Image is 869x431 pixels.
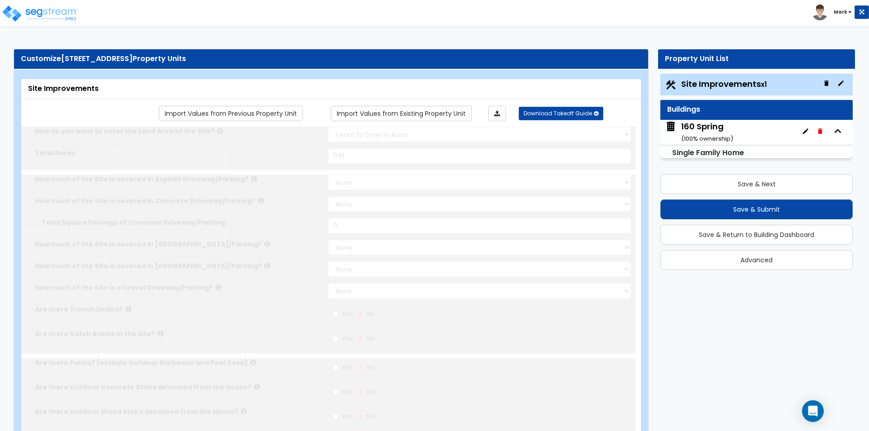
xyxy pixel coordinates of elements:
i: click for more info! [258,197,264,204]
input: No [358,387,363,397]
i: click for more info! [217,128,223,134]
label: Total Acres: [35,148,321,157]
span: No [367,363,375,372]
div: Customize Property Units [21,54,641,64]
small: x1 [761,80,767,89]
i: click for more info! [264,241,270,247]
span: Yes [342,334,353,343]
img: Construction.png [665,79,677,91]
a: Import the dynamic attribute values from existing properties. [331,106,472,121]
button: Save & Next [660,174,853,194]
input: Yes [333,387,339,397]
i: click for more info! [254,384,260,390]
span: Site Improvements [681,78,767,90]
b: Mark [834,9,847,15]
a: Import the dynamic attributes value through Excel sheet [488,106,506,121]
span: No [367,309,375,318]
small: Single Family Home [672,147,744,158]
button: Save & Return to Building Dashboard [660,225,853,245]
label: Are there Catch Basins in the Site? [35,329,321,338]
div: 160 Spring [681,121,733,144]
span: No [367,334,375,343]
input: No [358,334,363,344]
small: ( 100 % ownership) [681,134,733,143]
i: click for more info! [158,330,163,337]
input: Yes [333,412,339,422]
span: Yes [342,412,353,421]
a: Import the dynamic attribute values from previous properties. [159,106,303,121]
i: click for more info! [250,359,256,366]
div: Open Intercom Messenger [802,400,824,422]
button: Download Takeoff Guide [519,107,603,120]
span: [STREET_ADDRESS] [61,53,133,64]
label: How much of the Site is a Gravel Driveway/Parking? [35,283,321,292]
img: avatar.png [812,5,828,20]
label: Are there Outdoor Wood Stairs detached from the House? [35,407,321,416]
div: Buildings [667,104,846,115]
i: click for more info! [215,284,221,291]
label: Are there Outdoor Concrete Stairs detached from the House? [35,383,321,392]
label: Are there Patios? (exclude Outdoor Barbecue and Pool Deck) [35,358,321,367]
button: Advanced [660,250,853,270]
label: How much of the Site is covered in [GEOGRAPHIC_DATA]/Parking? [35,261,321,270]
img: building.svg [665,121,677,133]
label: How much of the Site is covered in Asphalt Driveway/Parking? [35,175,321,184]
span: Yes [342,363,353,372]
img: logo_pro_r.png [1,5,78,23]
span: Yes [342,387,353,396]
input: Yes [333,334,339,344]
span: Download Takeoff Guide [524,109,592,117]
label: How much of the Site is covered in [GEOGRAPHIC_DATA]/Parking? [35,240,321,249]
i: click for more info! [264,262,270,269]
input: Yes [333,309,339,319]
i: click for more info! [241,408,247,415]
input: No [358,412,363,422]
i: click for more info! [251,175,257,182]
span: No [367,412,375,421]
div: Site Improvements [28,84,634,94]
input: No [358,309,363,319]
i: click for more info! [125,306,131,313]
input: No [358,363,363,373]
label: Total Square Footage of Concrete Driveway/Parking: [42,218,321,227]
div: Property Unit List [665,54,848,64]
label: Are there Trench Drains? [35,305,321,314]
button: Save & Submit [660,199,853,219]
label: How much of the Site is covered in Concrete Driveway/Parking? [35,196,321,205]
input: Yes [333,363,339,373]
span: 160 Spring [665,121,733,144]
label: How do you want to enter the Land Area of the Site? [35,127,321,136]
span: Yes [342,309,353,318]
span: No [367,387,375,396]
